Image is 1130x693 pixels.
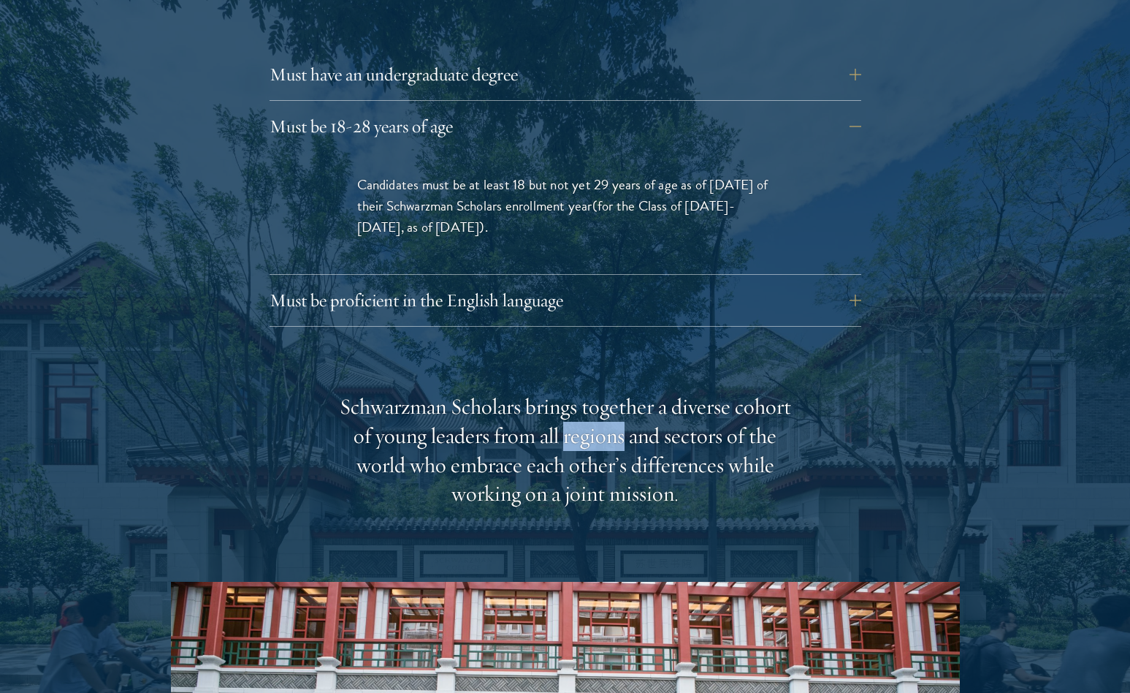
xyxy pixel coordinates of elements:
span: (for the Class of [DATE]-[DATE], as of [DATE]) [357,195,735,238]
button: Must have an undergraduate degree [270,57,861,92]
button: Must be proficient in the English language [270,283,861,318]
p: Candidates must be at least 18 but not yet 29 years of age as of [DATE] of their Schwarzman Schol... [357,174,774,238]
div: Schwarzman Scholars brings together a diverse cohort of young leaders from all regions and sector... [339,393,792,510]
button: Must be 18-28 years of age [270,109,861,144]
